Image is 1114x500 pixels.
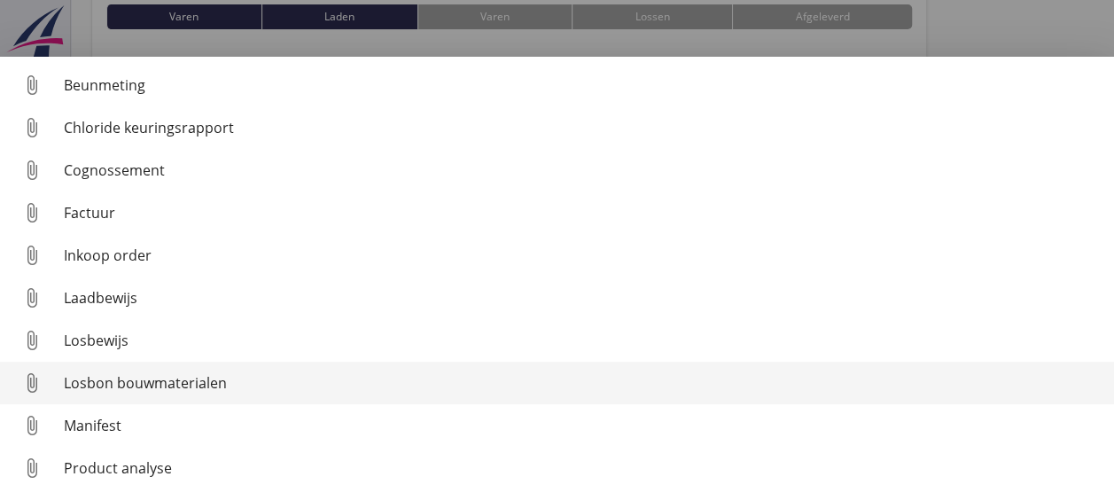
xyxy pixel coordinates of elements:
[64,245,1100,266] div: Inkoop order
[64,415,1100,436] div: Manifest
[18,326,46,355] i: attach_file
[18,71,46,99] i: attach_file
[64,160,1100,181] div: Cognossement
[64,202,1100,223] div: Factuur
[18,284,46,312] i: attach_file
[18,454,46,482] i: attach_file
[64,287,1100,309] div: Laadbewijs
[64,117,1100,138] div: Chloride keuringsrapport
[18,199,46,227] i: attach_file
[64,74,1100,96] div: Beunmeting
[18,369,46,397] i: attach_file
[64,330,1100,351] div: Losbewijs
[18,411,46,440] i: attach_file
[18,241,46,270] i: attach_file
[18,113,46,142] i: attach_file
[64,457,1100,479] div: Product analyse
[64,372,1100,394] div: Losbon bouwmaterialen
[18,156,46,184] i: attach_file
